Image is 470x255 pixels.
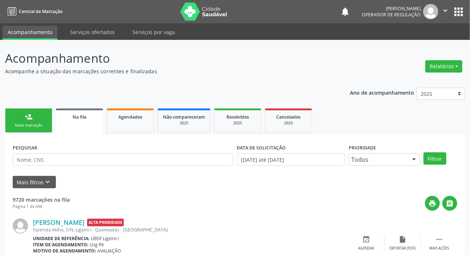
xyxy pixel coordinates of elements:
[13,153,233,166] input: Nome, CNS
[270,120,307,126] div: 2025
[351,156,405,163] span: Todos
[399,235,407,243] i: insert_drive_file
[362,12,421,18] span: Operador de regulação
[5,67,327,75] p: Acompanhe a situação das marcações correntes e finalizadas
[33,218,85,226] a: [PERSON_NAME]
[5,5,62,17] a: Central de Marcação
[65,26,120,38] a: Serviços ofertados
[118,114,142,120] span: Agendados
[87,219,124,226] span: Alta Prioridade
[73,114,86,120] span: Na fila
[423,4,438,19] img: img
[163,120,205,126] div: 2025
[446,200,454,207] i: 
[44,178,52,186] i: keyboard_arrow_down
[442,196,457,211] button: 
[19,8,62,15] span: Central de Marcação
[3,26,57,40] a: Acompanhamento
[33,227,348,233] div: Fazenda Velha, S/N, Ligeiro I - Queimadas - [GEOGRAPHIC_DATA]
[98,248,122,254] span: AVALIAÇÃO
[25,113,33,121] div: person_add
[438,4,452,19] button: 
[127,26,180,38] a: Serviços por vaga
[429,246,449,251] div: Mais ações
[13,176,56,189] button: Mais filtroskeyboard_arrow_down
[435,235,443,243] i: 
[90,242,104,248] span: Usg Pé
[13,218,28,234] img: img
[237,153,346,166] input: Selecione um intervalo
[33,242,89,248] b: Item de agendamento:
[163,114,205,120] span: Não compareceram
[226,114,249,120] span: Resolvidos
[349,142,376,153] label: Prioridade
[441,7,449,15] i: 
[13,196,70,203] strong: 9720 marcações na fila
[363,235,371,243] i: event_available
[220,120,256,126] div: 2025
[429,200,437,207] i: print
[350,88,414,97] p: Ano de acompanhamento
[277,114,301,120] span: Cancelados
[237,142,286,153] label: DATA DE SOLICITAÇÃO
[359,246,375,251] div: Agendar
[390,246,416,251] div: Exportar (PDF)
[91,235,119,242] span: UBSF Ligeiro I
[13,203,70,210] div: Página 1 de 648
[424,152,446,165] button: Filtrar
[33,235,90,242] b: Unidade de referência:
[362,5,421,12] div: [PERSON_NAME]
[340,7,350,17] button: notifications
[33,248,96,254] b: Motivo de agendamento:
[425,196,440,211] button: print
[13,142,37,153] label: PESQUISAR
[425,60,462,73] button: Relatórios
[11,123,47,128] div: Nova marcação
[5,49,327,67] p: Acompanhamento
[452,5,465,18] button: apps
